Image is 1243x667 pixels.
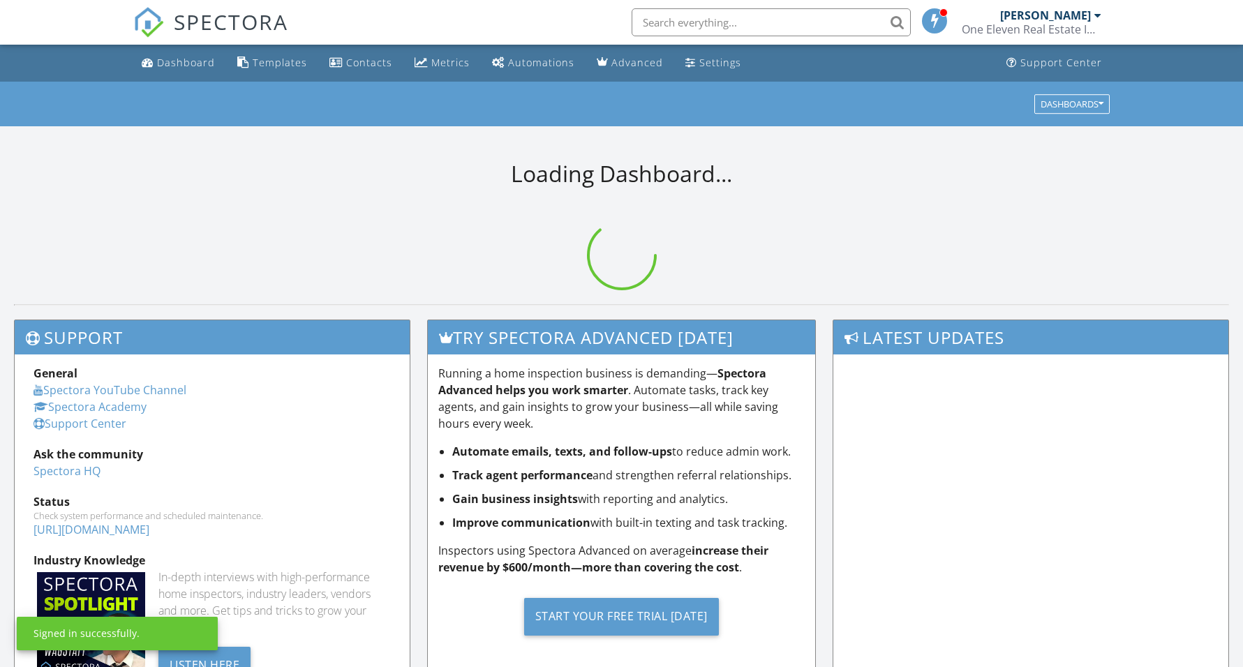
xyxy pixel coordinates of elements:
[34,399,147,414] a: Spectora Academy
[452,444,672,459] strong: Automate emails, texts, and follow-ups
[428,320,814,354] h3: Try spectora advanced [DATE]
[133,7,164,38] img: The Best Home Inspection Software - Spectora
[452,515,590,530] strong: Improve communication
[133,19,288,48] a: SPECTORA
[611,56,663,69] div: Advanced
[324,50,398,76] a: Contacts
[438,366,766,398] strong: Spectora Advanced helps you work smarter
[34,446,391,463] div: Ask the community
[452,491,578,507] strong: Gain business insights
[438,587,804,646] a: Start Your Free Trial [DATE]
[1041,99,1103,109] div: Dashboards
[452,467,593,483] strong: Track agent performance
[833,320,1228,354] h3: Latest Updates
[174,7,288,36] span: SPECTORA
[34,416,126,431] a: Support Center
[232,50,313,76] a: Templates
[1000,8,1091,22] div: [PERSON_NAME]
[1034,94,1110,114] button: Dashboards
[34,382,186,398] a: Spectora YouTube Channel
[680,50,747,76] a: Settings
[253,56,307,69] div: Templates
[486,50,580,76] a: Automations (Basic)
[632,8,911,36] input: Search everything...
[409,50,475,76] a: Metrics
[438,543,768,575] strong: increase their revenue by $600/month—more than covering the cost
[34,627,140,640] div: Signed in successfully.
[136,50,221,76] a: Dashboard
[158,569,392,636] div: In-depth interviews with high-performance home inspectors, industry leaders, vendors and more. Ge...
[34,522,149,537] a: [URL][DOMAIN_NAME]
[346,56,392,69] div: Contacts
[591,50,669,76] a: Advanced
[452,443,804,460] li: to reduce admin work.
[1020,56,1102,69] div: Support Center
[508,56,574,69] div: Automations
[15,320,410,354] h3: Support
[962,22,1101,36] div: One Eleven Real Estate Inspections
[157,56,215,69] div: Dashboard
[699,56,741,69] div: Settings
[34,510,391,521] div: Check system performance and scheduled maintenance.
[34,366,77,381] strong: General
[431,56,470,69] div: Metrics
[34,493,391,510] div: Status
[1001,50,1108,76] a: Support Center
[438,542,804,576] p: Inspectors using Spectora Advanced on average .
[34,463,101,479] a: Spectora HQ
[452,490,804,507] li: with reporting and analytics.
[438,365,804,432] p: Running a home inspection business is demanding— . Automate tasks, track key agents, and gain ins...
[524,598,719,636] div: Start Your Free Trial [DATE]
[452,514,804,531] li: with built-in texting and task tracking.
[34,552,391,569] div: Industry Knowledge
[452,467,804,484] li: and strengthen referral relationships.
